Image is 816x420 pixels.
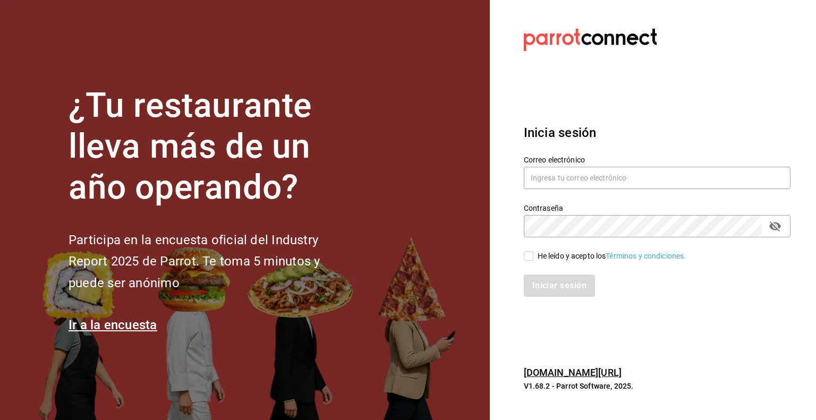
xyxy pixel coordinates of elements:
input: Ingresa tu correo electrónico [524,167,790,189]
a: [DOMAIN_NAME][URL] [524,367,622,378]
div: He leído y acepto los [538,251,686,262]
h3: Inicia sesión [524,123,790,142]
label: Correo electrónico [524,156,790,164]
h1: ¿Tu restaurante lleva más de un año operando? [69,85,355,208]
a: Ir a la encuesta [69,318,157,332]
button: passwordField [766,217,784,235]
p: V1.68.2 - Parrot Software, 2025. [524,381,790,391]
h2: Participa en la encuesta oficial del Industry Report 2025 de Parrot. Te toma 5 minutos y puede se... [69,229,355,294]
label: Contraseña [524,204,790,212]
a: Términos y condiciones. [606,252,686,260]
